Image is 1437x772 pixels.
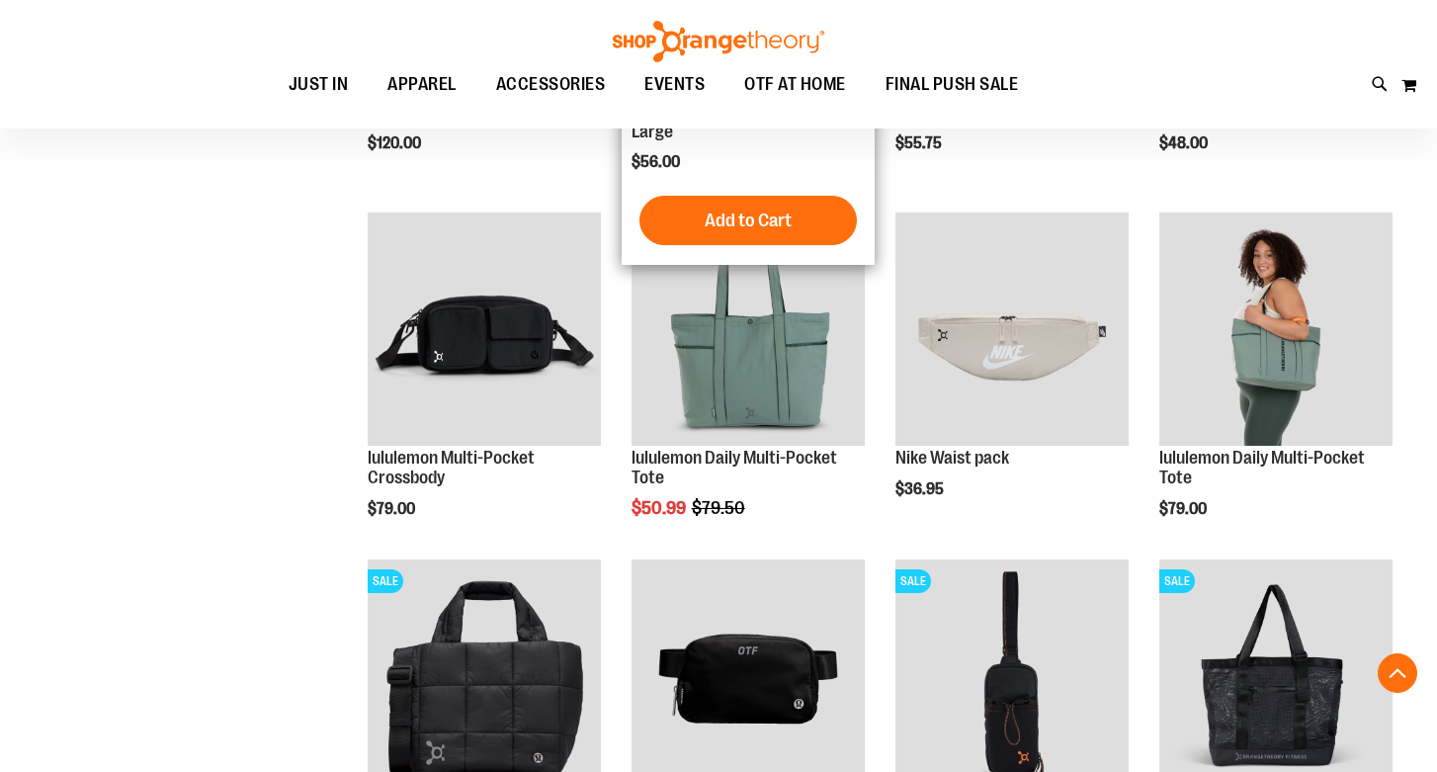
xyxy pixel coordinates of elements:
[1159,500,1210,518] span: $79.00
[644,62,705,107] span: EVENTS
[358,203,611,568] div: product
[1159,213,1393,449] a: Main view of 2024 Convention lululemon Daily Multi-Pocket Tote
[1159,213,1393,446] img: Main view of 2024 Convention lululemon Daily Multi-Pocket Tote
[724,62,866,108] a: OTF AT HOME
[895,213,1129,446] img: Main view of 2024 Convention Nike Waistpack
[368,62,476,108] a: APPAREL
[632,448,837,487] a: lululemon Daily Multi-Pocket Tote
[1159,448,1365,487] a: lululemon Daily Multi-Pocket Tote
[632,213,865,446] img: lululemon Daily Multi-Pocket Tote
[705,210,792,231] span: Add to Cart
[368,134,424,152] span: $120.00
[387,62,457,107] span: APPAREL
[632,213,865,449] a: lululemon Daily Multi-Pocket ToteSALE
[895,134,945,152] span: $55.75
[368,213,601,449] a: lululemon Multi-Pocket Crossbody
[895,448,1009,468] a: Nike Waist pack
[895,213,1129,449] a: Main view of 2024 Convention Nike Waistpack
[895,569,931,593] span: SALE
[632,102,864,141] a: lululemon Everywhere Belt Bag - Large
[1159,569,1195,593] span: SALE
[496,62,606,107] span: ACCESSORIES
[886,203,1139,549] div: product
[610,21,827,62] img: Shop Orangetheory
[625,62,724,108] a: EVENTS
[622,203,875,568] div: product
[368,213,601,446] img: lululemon Multi-Pocket Crossbody
[1378,653,1417,693] button: Back To Top
[632,498,689,518] span: $50.99
[692,498,748,518] span: $79.50
[886,62,1019,107] span: FINAL PUSH SALE
[632,153,683,171] span: $56.00
[289,62,349,107] span: JUST IN
[744,62,846,107] span: OTF AT HOME
[269,62,369,108] a: JUST IN
[368,500,418,518] span: $79.00
[866,62,1039,108] a: FINAL PUSH SALE
[639,196,857,245] button: Add to Cart
[368,569,403,593] span: SALE
[895,480,947,498] span: $36.95
[1159,134,1211,152] span: $48.00
[1149,203,1402,568] div: product
[368,448,535,487] a: lululemon Multi-Pocket Crossbody
[476,62,626,107] a: ACCESSORIES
